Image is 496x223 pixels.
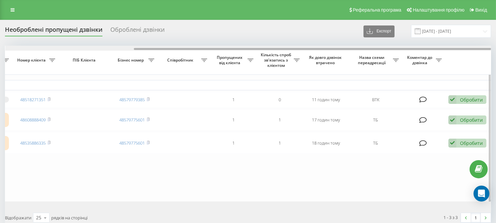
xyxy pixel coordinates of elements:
[257,109,303,131] td: 1
[303,132,349,154] td: 18 годин тому
[20,97,46,103] a: 48518271351
[349,109,402,131] td: ТБ
[363,25,395,37] button: Експорт
[5,215,31,221] span: Відображати
[471,213,481,222] a: 1
[5,26,102,36] div: Необроблені пропущені дзвінки
[214,55,248,65] span: Пропущених від клієнта
[460,97,483,103] div: Обробити
[303,92,349,108] td: 11 годин тому
[349,92,402,108] td: ВТК
[460,117,483,123] div: Обробити
[405,55,436,65] span: Коментар до дзвінка
[16,58,49,63] span: Номер клієнта
[257,92,303,108] td: 0
[303,109,349,131] td: 17 годин тому
[353,55,393,65] span: Назва схеми переадресації
[474,186,489,201] div: Open Intercom Messenger
[476,7,487,13] span: Вихід
[257,132,303,154] td: 1
[120,140,145,146] a: 48579775601
[120,117,145,123] a: 48579775601
[210,92,257,108] td: 1
[443,214,458,221] div: 1 - 3 з 3
[20,117,46,123] a: 48608888409
[353,7,401,13] span: Реферальна програма
[260,52,294,68] span: Кількість спроб зв'язатись з клієнтом
[308,55,344,65] span: Як довго дзвінок втрачено
[36,214,41,221] div: 25
[51,215,88,221] span: рядків на сторінці
[64,58,106,63] span: ПІБ Клієнта
[210,109,257,131] td: 1
[115,58,148,63] span: Бізнес номер
[120,97,145,103] a: 48579779385
[413,7,464,13] span: Налаштування профілю
[161,58,201,63] span: Співробітник
[460,140,483,146] div: Обробити
[110,26,165,36] div: Оброблені дзвінки
[210,132,257,154] td: 1
[20,140,46,146] a: 48535886335
[349,132,402,154] td: ТБ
